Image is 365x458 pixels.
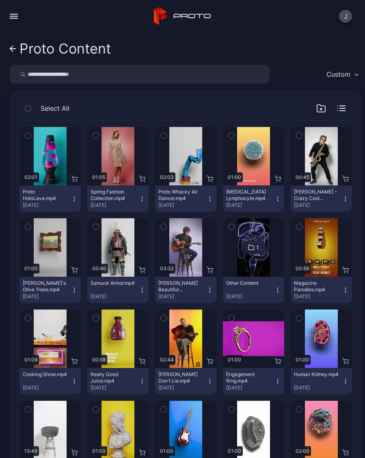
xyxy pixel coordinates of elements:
[294,202,342,209] div: [DATE]
[291,277,352,303] button: Magazine Parodies.mp4[DATE]
[226,385,274,391] div: [DATE]
[155,368,216,394] button: [PERSON_NAME] Don't Lie.mp4[DATE]
[339,10,352,23] button: J
[294,293,342,300] div: [DATE]
[91,202,139,209] div: [DATE]
[91,280,135,286] div: Samurai Armor.mp4
[223,185,284,212] button: [MEDICAL_DATA] Lymphocyte.mp4[DATE]
[158,293,207,300] div: [DATE]
[226,202,274,209] div: [DATE]
[91,293,139,300] div: [DATE]
[158,385,207,391] div: [DATE]
[158,202,207,209] div: [DATE]
[87,368,149,394] button: Really Good Juice.mp4[DATE]
[291,185,352,212] button: [PERSON_NAME] - Crazy Cool Technology.mp4[DATE]
[226,371,271,384] div: Engagement Ring.mp4
[91,371,135,384] div: Really Good Juice.mp4
[91,385,139,391] div: [DATE]
[23,371,67,378] div: Cooking Show.mp4
[155,277,216,303] button: [PERSON_NAME] Beautiful Disaster.mp4[DATE]
[322,65,362,84] button: Custom
[326,70,350,78] div: Custom
[23,293,71,300] div: [DATE]
[87,185,149,212] button: Spring Fashion Collection.mp4[DATE]
[226,293,274,300] div: [DATE]
[223,368,284,394] button: Engagement Ring.mp4[DATE]
[19,41,111,56] div: Proto Content
[41,103,69,113] span: Select All
[226,280,271,286] div: Other Content
[19,185,81,212] button: Proto HoloLava.mp4[DATE]
[23,189,67,202] div: Proto HoloLava.mp4
[226,189,271,202] div: T-Cell Lymphocyte.mp4
[158,280,203,293] div: Billy Morrison's Beautiful Disaster.mp4
[23,385,71,391] div: [DATE]
[155,185,216,212] button: Proto Whacky Air Dancer.mp4[DATE]
[294,280,339,293] div: Magazine Parodies.mp4
[294,371,339,378] div: Human Kidney.mp4
[291,368,352,394] button: Human Kidney.mp4[DATE]
[256,244,259,251] div: 1
[23,280,67,293] div: Van Gogh's Olive Trees.mp4
[158,189,203,202] div: Proto Whacky Air Dancer.mp4
[23,202,71,209] div: [DATE]
[19,368,81,394] button: Cooking Show.mp4[DATE]
[19,277,81,303] button: [PERSON_NAME]'s Olive Trees.mp4[DATE]
[87,277,149,303] button: Samurai Armor.mp4[DATE]
[158,371,203,384] div: Ryan Pollie's Don't Lie.mp4
[223,277,284,303] button: Other Content[DATE]
[294,385,342,391] div: [DATE]
[91,189,135,202] div: Spring Fashion Collection.mp4
[294,189,339,202] div: Scott Page - Crazy Cool Technology.mp4
[10,39,111,58] a: Proto Content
